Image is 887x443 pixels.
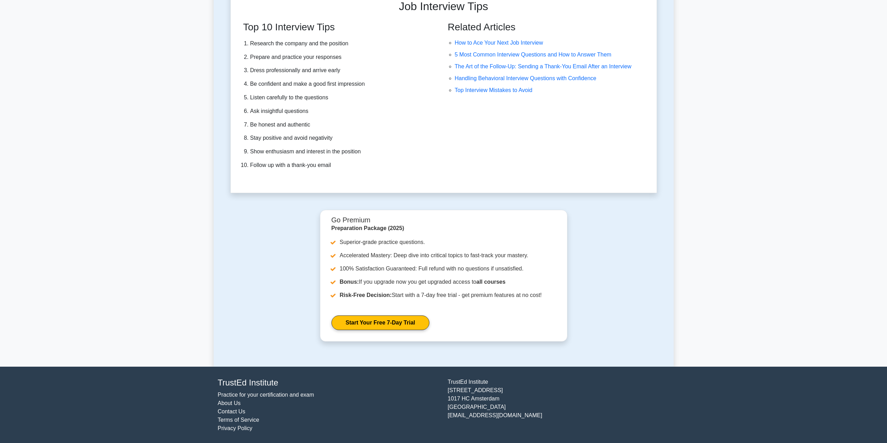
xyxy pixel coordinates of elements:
[250,160,435,170] li: Follow up with a thank-you email
[455,87,533,93] a: Top Interview Mistakes to Avoid
[218,417,259,423] a: Terms of Service
[218,425,253,431] a: Privacy Policy
[250,93,435,103] li: Listen carefully to the questions
[250,39,435,49] li: Research the company and the position
[250,120,435,130] li: Be honest and authentic
[455,63,632,69] a: The Art of the Follow-Up: Sending a Thank-You Email After an Interview
[218,400,241,406] a: About Us
[218,408,245,414] a: Contact Us
[218,378,439,388] h4: TrustEd Institute
[250,79,435,89] li: Be confident and make a good first impression
[250,52,435,62] li: Prepare and practice your responses
[448,21,648,33] h3: Related Articles
[331,315,429,330] a: Start Your Free 7-Day Trial
[243,21,435,33] h3: Top 10 Interview Tips
[455,52,612,58] a: 5 Most Common Interview Questions and How to Answer Them
[218,392,314,398] a: Practice for your certification and exam
[455,40,543,46] a: How to Ace Your Next Job Interview
[250,133,435,143] li: Stay positive and avoid negativity
[250,147,435,157] li: Show enthusiasm and interest in the position
[250,66,435,76] li: Dress professionally and arrive early
[444,378,674,433] div: TrustEd Institute [STREET_ADDRESS] 1017 HC Amsterdam [GEOGRAPHIC_DATA] [EMAIL_ADDRESS][DOMAIN_NAME]
[250,106,435,116] li: Ask insightful questions
[455,75,596,81] a: Handling Behavioral Interview Questions with Confidence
